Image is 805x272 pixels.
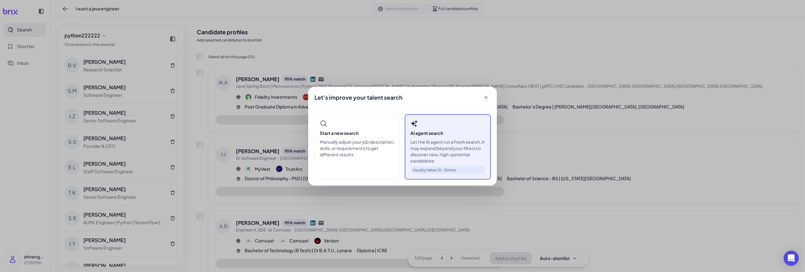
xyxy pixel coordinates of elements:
[410,166,485,174] div: Usually takes 10-15mins
[410,139,485,164] p: Let the AI agent run a fresh search. It may expand beyond your filters to discover new, high-pote...
[320,130,395,136] h3: Start a new search
[410,130,485,136] h3: AI agent search
[320,139,395,158] p: Manually adjust your job description, skills, or requirements to get different results.
[784,251,799,266] div: Open Intercom Messenger
[314,94,402,101] span: Let's improve your talent search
